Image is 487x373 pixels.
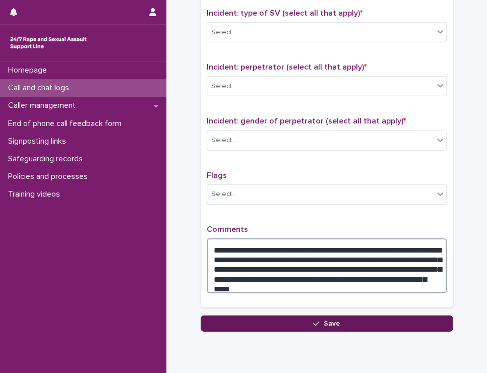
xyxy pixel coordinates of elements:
[4,101,84,110] p: Caller management
[4,66,55,75] p: Homepage
[4,137,74,146] p: Signposting links
[4,83,77,93] p: Call and chat logs
[207,9,362,17] span: Incident: type of SV (select all that apply)
[207,171,227,179] span: Flags
[8,33,89,53] img: rhQMoQhaT3yELyF149Cw
[211,27,236,38] div: Select...
[207,225,248,233] span: Comments
[4,190,68,199] p: Training videos
[4,119,130,129] p: End of phone call feedback form
[4,172,96,181] p: Policies and processes
[207,117,406,125] span: Incident: gender of perpetrator (select all that apply)
[211,189,236,200] div: Select...
[4,154,91,164] p: Safeguarding records
[324,320,340,327] span: Save
[201,316,453,332] button: Save
[211,135,236,146] div: Select...
[211,81,236,92] div: Select...
[207,63,367,71] span: Incident: perpetrator (select all that apply)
